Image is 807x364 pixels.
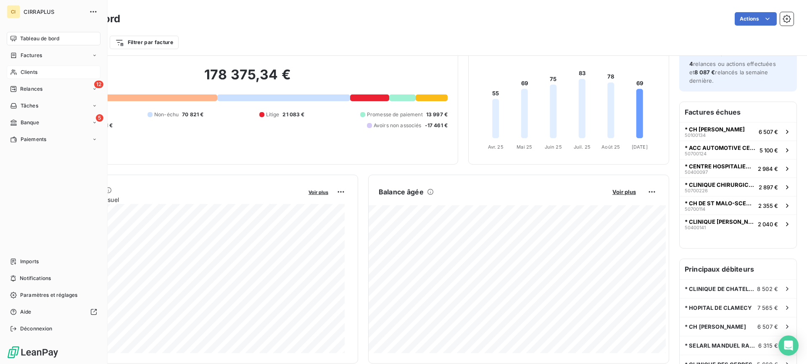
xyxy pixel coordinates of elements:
span: 7 565 € [757,304,778,311]
span: Tableau de bord [20,35,59,42]
span: Clients [21,68,37,76]
tspan: Mai 25 [517,144,532,150]
tspan: Août 25 [601,144,620,150]
span: Factures [21,52,42,59]
span: Paiements [21,136,46,143]
span: 21 083 € [282,111,304,118]
span: 6 507 € [757,323,778,330]
button: Actions [735,12,777,26]
span: 50700124 [685,151,707,156]
span: Avoirs non associés [374,122,422,129]
span: Imports [20,258,39,265]
button: * CLINIQUE CHIRURGICALE VIA DOMITIA507002262 897 € [680,178,796,196]
span: 50400141 [685,225,706,230]
span: 50700114 [685,207,705,212]
span: 70 821 € [182,111,203,118]
span: * CENTRE HOSPITALIER [GEOGRAPHIC_DATA] [685,163,754,170]
span: * CH DE ST MALO-SCES ECO. [685,200,755,207]
span: Tâches [21,102,38,110]
span: 13 997 € [426,111,448,118]
span: * SELARL MANDUEL RADIOLOGIE [685,342,758,349]
button: * CH DE ST MALO-SCES ECO.507001142 355 € [680,196,796,215]
span: * ACC AUTOMOTIVE CELLS COMPANY [685,144,756,151]
span: CIRRAPLUS [24,8,84,15]
tspan: Juin 25 [545,144,562,150]
button: Voir plus [306,188,331,196]
tspan: Avr. 25 [488,144,504,150]
span: 50400097 [685,170,708,175]
a: Aide [7,305,100,319]
span: 5 100 € [760,147,778,154]
span: Déconnexion [20,325,53,333]
span: 8 087 € [694,69,715,76]
span: 2 355 € [758,202,778,209]
span: * CLINIQUE DE CHATELLERAULT [685,285,757,292]
img: Logo LeanPay [7,346,59,359]
button: Voir plus [610,188,638,196]
span: Paramètres et réglages [20,291,77,299]
h6: Principaux débiteurs [680,259,796,279]
span: 5 [96,114,103,122]
span: Litige [266,111,280,118]
span: 50700226 [685,188,708,193]
div: Open Intercom Messenger [778,335,799,356]
span: 6 507 € [759,128,778,135]
span: 2 040 € [758,221,778,228]
span: Relances [20,85,42,93]
span: relances ou actions effectuées et relancés la semaine dernière. [689,60,776,84]
tspan: [DATE] [632,144,648,150]
h6: Balance âgée [379,187,424,197]
h2: 178 375,34 € [47,66,448,92]
span: Banque [21,119,39,126]
div: CI [7,5,20,18]
button: * ACC AUTOMOTIVE CELLS COMPANY507001245 100 € [680,141,796,159]
span: * CLINIQUE [PERSON_NAME] (398SS) [685,218,754,225]
span: 8 502 € [757,285,778,292]
span: 12 [94,81,103,88]
button: * CLINIQUE [PERSON_NAME] (398SS)504001412 040 € [680,215,796,233]
span: Aide [20,308,32,316]
span: Notifications [20,275,51,282]
span: -17 461 € [425,122,448,129]
span: Promesse de paiement [367,111,423,118]
span: 50100134 [685,133,706,138]
span: 4 [689,60,693,67]
tspan: Juil. 25 [574,144,591,150]
button: * CENTRE HOSPITALIER [GEOGRAPHIC_DATA]504000972 984 € [680,159,796,178]
span: * HOPITAL DE CLAMECY [685,304,752,311]
span: Voir plus [309,189,328,195]
span: * CH [PERSON_NAME] [685,323,746,330]
h6: Factures échues [680,102,796,122]
span: * CLINIQUE CHIRURGICALE VIA DOMITIA [685,181,755,188]
span: 6 315 € [758,342,778,349]
span: 2 897 € [759,184,778,191]
span: Non-échu [154,111,179,118]
span: 2 984 € [758,165,778,172]
span: * CH [PERSON_NAME] [685,126,745,133]
button: * CH [PERSON_NAME]501001346 507 € [680,122,796,141]
button: Filtrer par facture [110,36,179,49]
span: Chiffre d'affaires mensuel [47,195,303,204]
span: Voir plus [612,189,636,195]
